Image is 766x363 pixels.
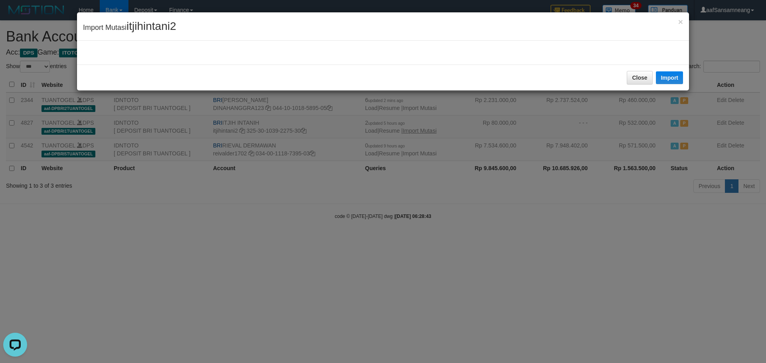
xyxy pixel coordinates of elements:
[126,20,176,32] span: itjihintani2
[83,24,176,31] span: Import Mutasi
[678,17,683,26] span: ×
[678,18,683,26] button: Close
[3,3,27,27] button: Open LiveChat chat widget
[627,71,652,84] button: Close
[656,71,683,84] button: Import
